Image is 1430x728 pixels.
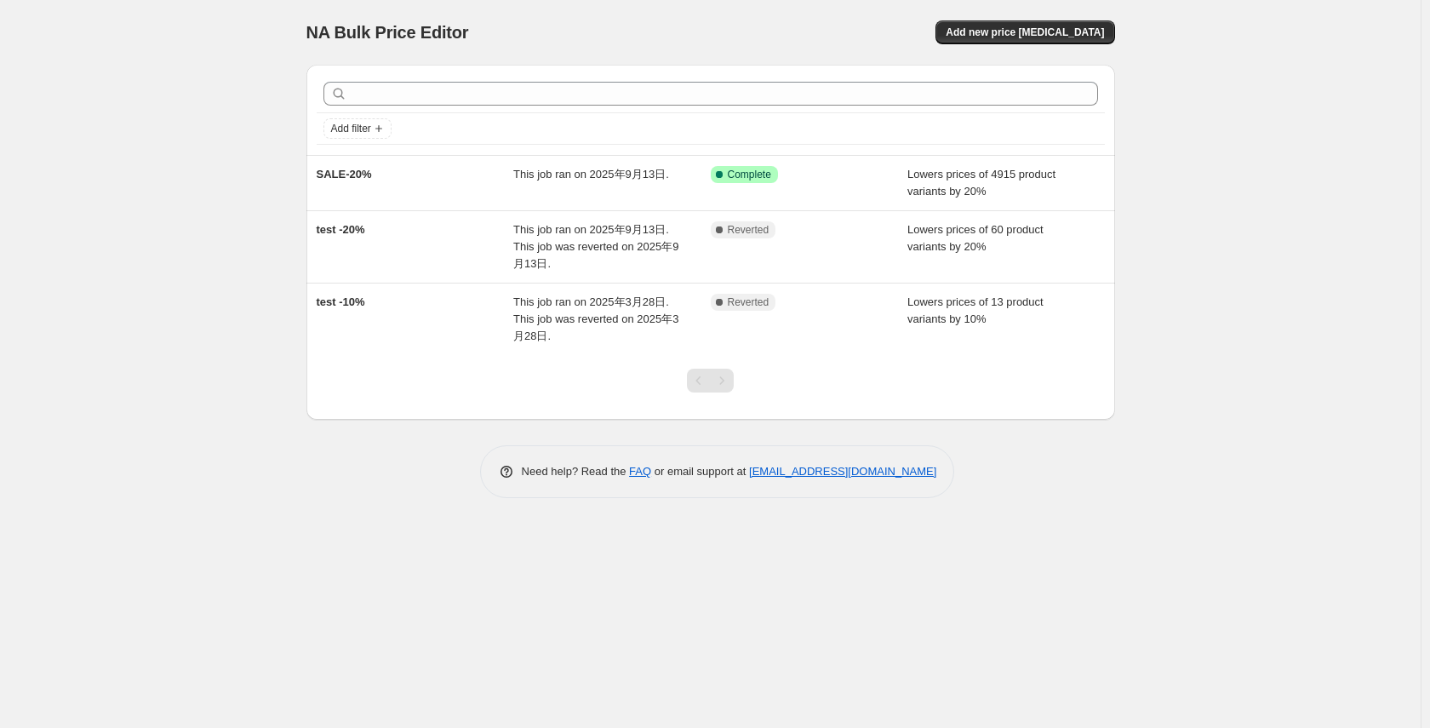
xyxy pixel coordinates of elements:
[907,223,1044,253] span: Lowers prices of 60 product variants by 20%
[513,223,678,270] span: This job ran on 2025年9月13日. This job was reverted on 2025年9月13日.
[907,295,1044,325] span: Lowers prices of 13 product variants by 10%
[317,295,365,308] span: test -10%
[317,168,372,181] span: SALE-20%
[513,295,678,342] span: This job ran on 2025年3月28日. This job was reverted on 2025年3月28日.
[946,26,1104,39] span: Add new price [MEDICAL_DATA]
[749,465,936,478] a: [EMAIL_ADDRESS][DOMAIN_NAME]
[728,295,769,309] span: Reverted
[651,465,749,478] span: or email support at
[522,465,630,478] span: Need help? Read the
[728,168,771,181] span: Complete
[907,168,1055,198] span: Lowers prices of 4915 product variants by 20%
[317,223,365,236] span: test -20%
[629,465,651,478] a: FAQ
[323,118,392,139] button: Add filter
[306,23,469,42] span: NA Bulk Price Editor
[331,122,371,135] span: Add filter
[728,223,769,237] span: Reverted
[687,369,734,393] nav: Pagination
[935,20,1114,44] button: Add new price [MEDICAL_DATA]
[513,168,669,181] span: This job ran on 2025年9月13日.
